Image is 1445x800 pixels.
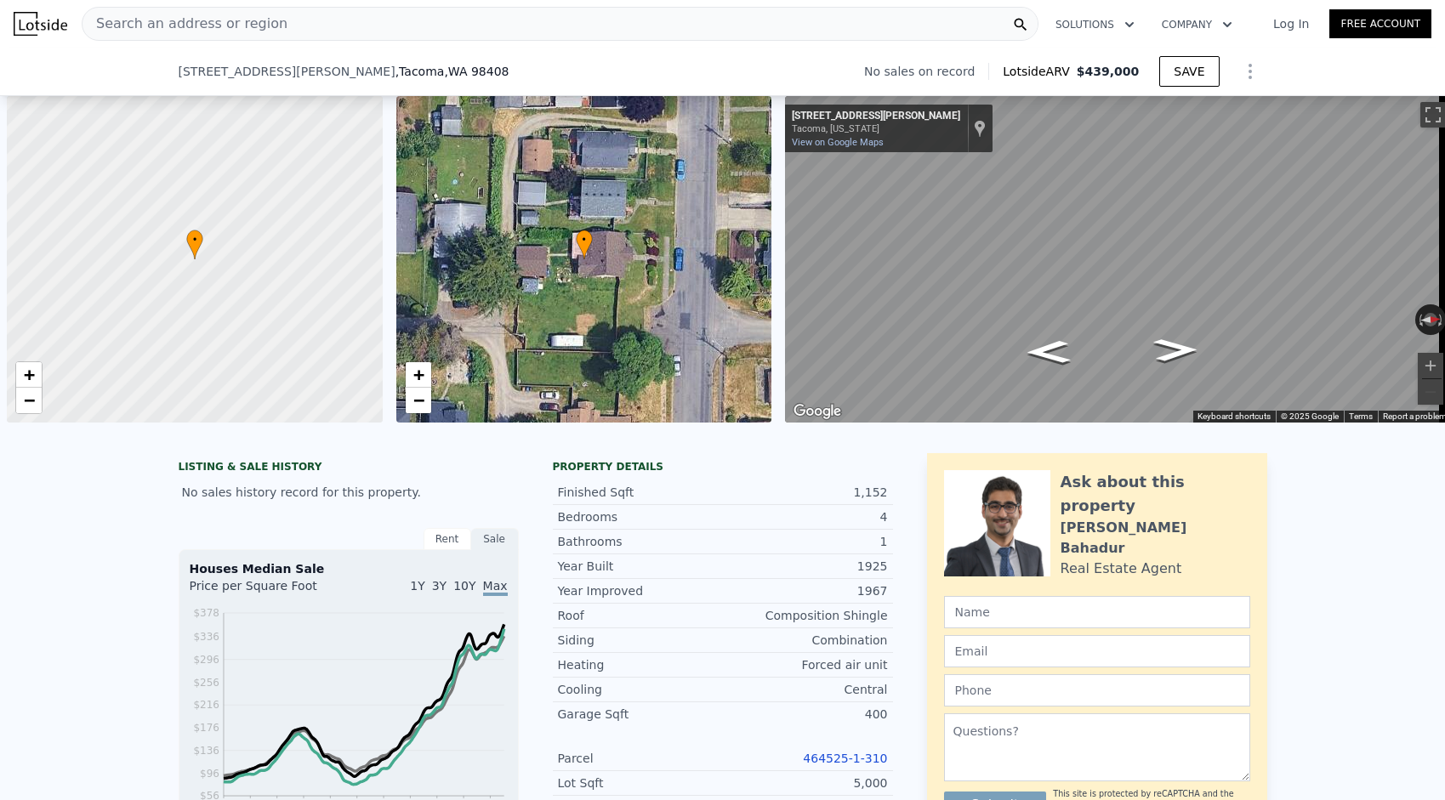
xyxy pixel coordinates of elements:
[792,123,960,134] div: Tacoma, [US_STATE]
[723,774,888,791] div: 5,000
[944,596,1250,628] input: Name
[558,774,723,791] div: Lot Sqft
[1418,379,1443,405] button: Zoom out
[412,389,424,411] span: −
[179,477,519,508] div: No sales history record for this property.
[193,700,219,712] tspan: $216
[558,607,723,624] div: Roof
[723,508,888,525] div: 4
[1418,353,1443,378] button: Zoom in
[406,388,431,413] a: Zoom out
[1008,335,1089,368] path: Go South, S Cushman Ave
[1329,9,1431,38] a: Free Account
[186,230,203,259] div: •
[558,484,723,501] div: Finished Sqft
[1061,518,1250,559] div: [PERSON_NAME] Bahadur
[1077,65,1140,78] span: $439,000
[558,681,723,698] div: Cooling
[558,508,723,525] div: Bedrooms
[723,656,888,673] div: Forced air unit
[974,119,986,138] a: Show location on map
[24,364,35,385] span: +
[24,389,35,411] span: −
[723,582,888,599] div: 1967
[576,230,593,259] div: •
[558,656,723,673] div: Heating
[406,362,431,388] a: Zoom in
[576,232,593,247] span: •
[16,388,42,413] a: Zoom out
[944,674,1250,706] input: Phone
[1042,9,1148,40] button: Solutions
[723,558,888,575] div: 1925
[16,362,42,388] a: Zoom in
[1003,63,1076,80] span: Lotside ARV
[789,400,845,423] a: Open this area in Google Maps (opens a new window)
[558,706,723,723] div: Garage Sqft
[432,579,447,593] span: 3Y
[1415,304,1425,335] button: Rotate counterclockwise
[453,579,475,593] span: 10Y
[179,460,519,477] div: LISTING & SALE HISTORY
[558,750,723,767] div: Parcel
[792,110,960,123] div: [STREET_ADDRESS][PERSON_NAME]
[1159,56,1219,87] button: SAVE
[179,63,395,80] span: [STREET_ADDRESS][PERSON_NAME]
[483,579,508,596] span: Max
[186,232,203,247] span: •
[1281,411,1339,421] span: © 2025 Google
[723,681,888,698] div: Central
[193,607,219,619] tspan: $378
[14,12,67,36] img: Lotside
[193,722,219,734] tspan: $176
[1061,559,1182,579] div: Real Estate Agent
[410,579,424,593] span: 1Y
[200,768,219,780] tspan: $96
[944,635,1250,667] input: Email
[1148,9,1246,40] button: Company
[1061,470,1250,518] div: Ask about this property
[193,745,219,757] tspan: $136
[82,14,287,34] span: Search an address or region
[558,582,723,599] div: Year Improved
[558,558,723,575] div: Year Built
[1135,333,1217,366] path: Go North, S Cushman Ave
[1233,54,1267,88] button: Show Options
[193,677,219,689] tspan: $256
[193,654,219,666] tspan: $296
[803,752,887,765] a: 464525-1-310
[558,632,723,649] div: Siding
[412,364,424,385] span: +
[789,400,845,423] img: Google
[723,607,888,624] div: Composition Shingle
[1349,411,1373,421] a: Terms (opens in new tab)
[723,632,888,649] div: Combination
[792,137,884,148] a: View on Google Maps
[553,460,893,474] div: Property details
[723,533,888,550] div: 1
[190,577,349,604] div: Price per Square Foot
[471,528,519,550] div: Sale
[190,560,508,577] div: Houses Median Sale
[864,63,988,80] div: No sales on record
[723,484,888,501] div: 1,152
[444,65,509,78] span: , WA 98408
[424,528,471,550] div: Rent
[1198,411,1271,423] button: Keyboard shortcuts
[193,631,219,643] tspan: $336
[395,63,509,80] span: , Tacoma
[1253,15,1329,32] a: Log In
[558,533,723,550] div: Bathrooms
[723,706,888,723] div: 400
